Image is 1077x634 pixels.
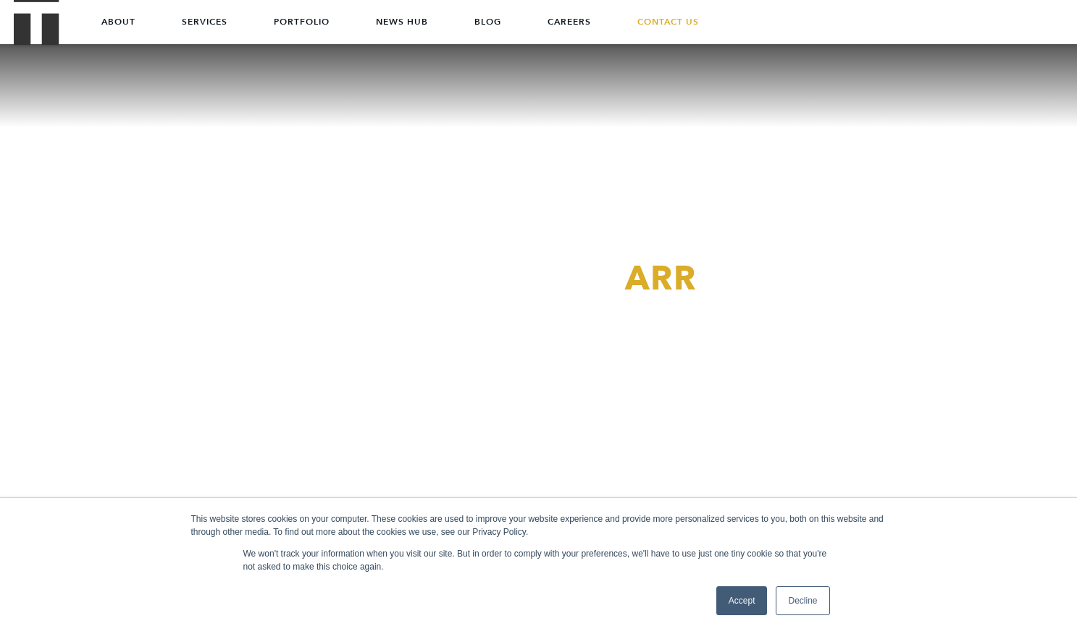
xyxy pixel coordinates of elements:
a: Decline [776,586,829,615]
a: Accept [716,586,768,615]
div: This website stores cookies on your computer. These cookies are used to improve your website expe... [191,512,887,538]
span: ARR [625,256,697,302]
p: We won't track your information when you visit our site. But in order to comply with your prefere... [243,547,834,573]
